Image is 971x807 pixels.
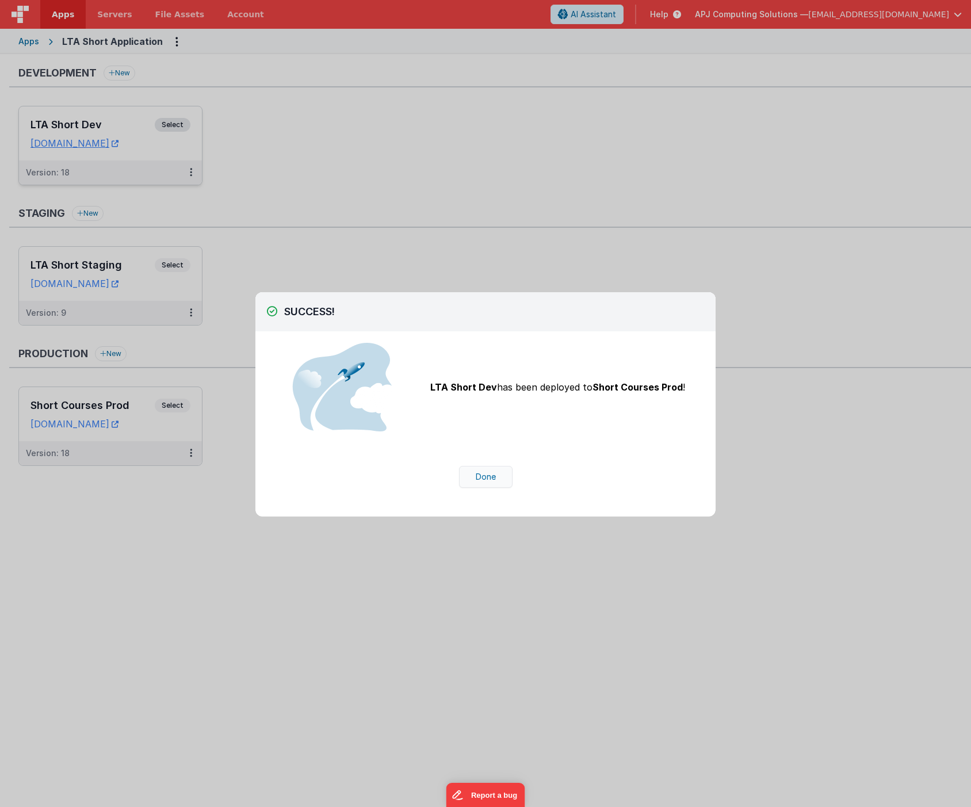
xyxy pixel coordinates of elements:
span: Short Courses Prod [592,381,683,393]
p: has been deployed to ! [430,380,685,394]
iframe: Marker.io feedback button [446,783,525,807]
span: LTA Short Dev [430,381,497,393]
h2: SUCCESS! [267,304,704,320]
button: Done [459,466,513,488]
